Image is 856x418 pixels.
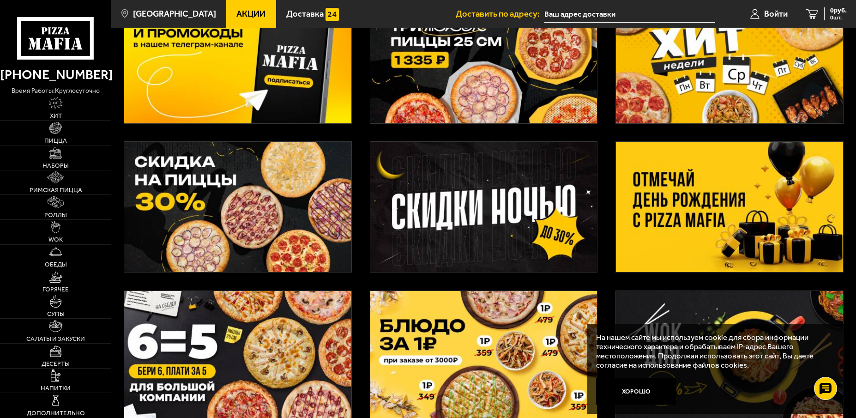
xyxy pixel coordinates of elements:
span: Обеды [45,261,67,268]
span: Роллы [44,212,67,218]
p: На нашем сайте мы используем cookie для сбора информации технического характера и обрабатываем IP... [596,333,830,370]
span: WOK [48,236,63,243]
span: Салаты и закуски [26,336,85,342]
span: Хит [50,113,62,119]
span: Наборы [42,163,69,169]
span: Доставка [286,10,324,18]
span: Супы [47,311,65,317]
img: 15daf4d41897b9f0e9f617042186c801.svg [326,8,339,21]
span: Пицца [44,138,67,144]
span: Акции [236,10,265,18]
span: Войти [764,10,788,18]
span: Десерты [42,361,70,367]
span: Римская пицца [30,187,82,194]
span: 0 руб. [830,7,847,14]
span: Горячее [42,286,69,293]
span: Напитки [41,385,71,392]
input: Ваш адрес доставки [544,6,716,23]
span: Дополнительно [27,410,85,417]
span: [GEOGRAPHIC_DATA] [133,10,216,18]
span: 0 шт. [830,15,847,20]
button: Хорошо [596,378,676,405]
span: Доставить по адресу: [456,10,544,18]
